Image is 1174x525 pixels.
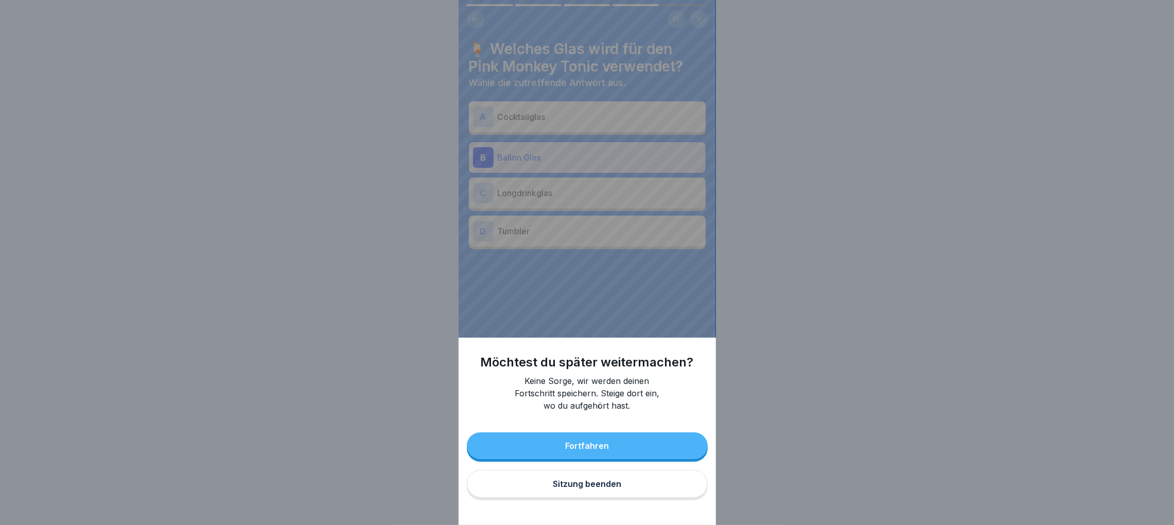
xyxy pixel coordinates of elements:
[467,470,708,498] button: Sitzung beenden
[553,479,621,488] div: Sitzung beenden
[467,432,708,459] button: Fortfahren
[510,375,664,412] p: Keine Sorge, wir werden deinen Fortschritt speichern. Steige dort ein, wo du aufgehört hast.
[481,354,694,371] h1: Möchtest du später weitermachen?
[565,441,609,450] div: Fortfahren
